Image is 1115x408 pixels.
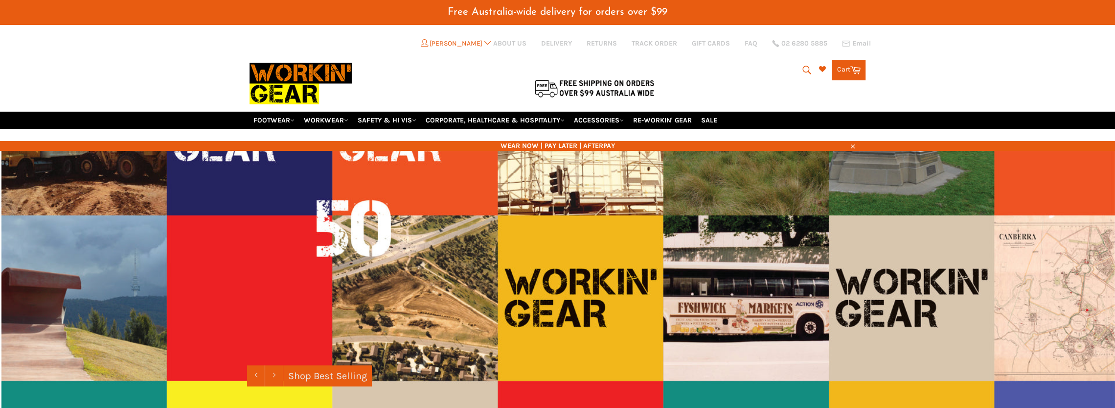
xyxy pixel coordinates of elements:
a: [PERSON_NAME] [419,39,493,48]
img: Workin Gear leaders in Workwear, Safety Boots, PPE, Uniforms. Australia's No.1 in Workwear [250,56,352,111]
a: CORPORATE, HEALTHCARE & HOSPITALITY [422,112,569,129]
span: WEAR NOW | PAY LATER | AFTERPAY [250,141,866,150]
a: Cart [832,60,865,80]
span: 02 6280 5885 [781,40,827,47]
a: ACCESSORIES [570,112,628,129]
a: FOOTWEAR [250,112,298,129]
a: FAQ [745,39,757,48]
a: SAFETY & HI VIS [354,112,420,129]
a: 02 6280 5885 [772,40,827,47]
a: SALE [697,112,721,129]
a: RE-WORKIN' GEAR [629,112,696,129]
a: ABOUT US [493,39,526,48]
a: DELIVERY [541,39,572,48]
a: WORKWEAR [300,112,352,129]
a: TRACK ORDER [632,39,677,48]
a: RETURNS [587,39,617,48]
span: Email [852,40,871,47]
a: Email [842,40,871,48]
a: GIFT CARDS [692,39,730,48]
img: Flat $9.95 shipping Australia wide [533,78,656,98]
a: Shop Best Selling [283,365,372,386]
span: Free Australia-wide delivery for orders over $99 [448,7,667,17]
